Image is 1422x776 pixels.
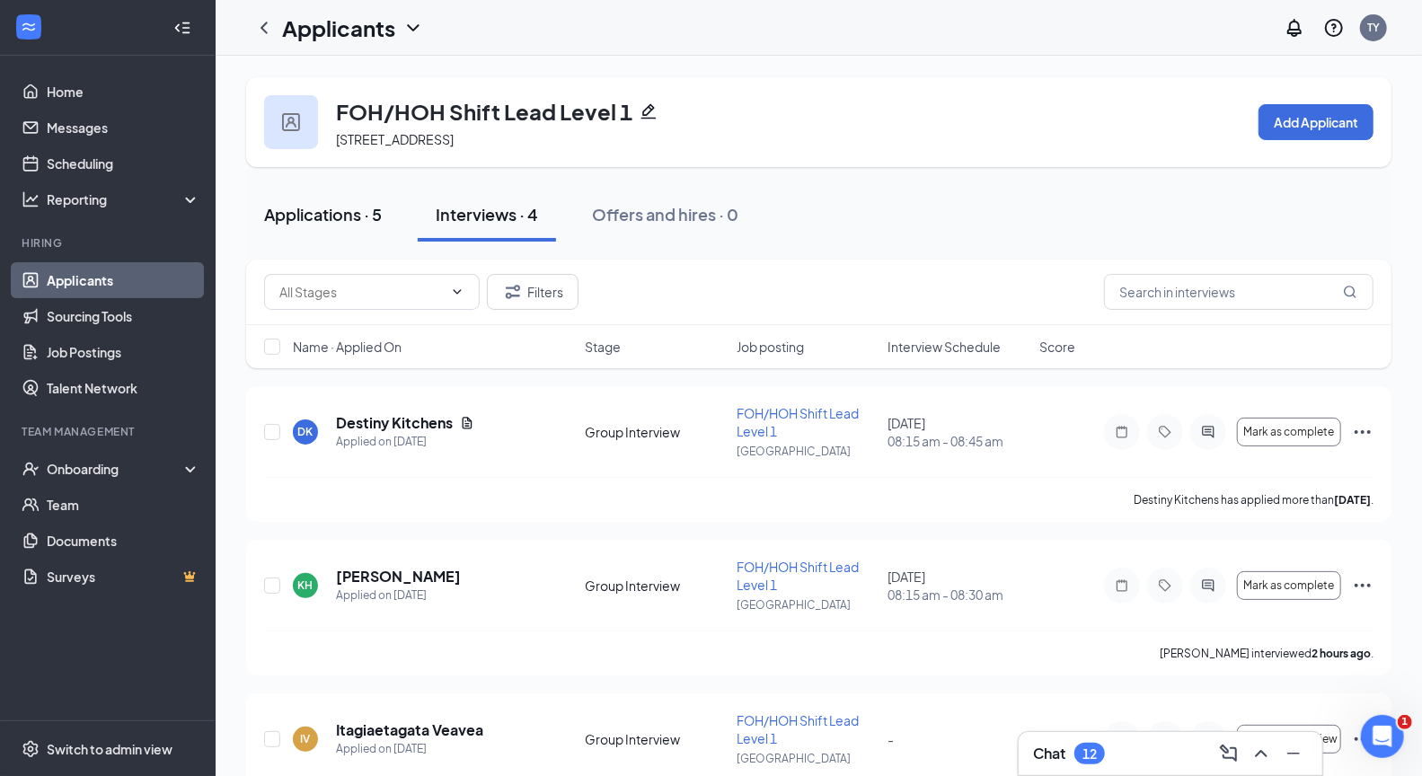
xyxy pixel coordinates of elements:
[336,567,461,586] h5: [PERSON_NAME]
[460,416,474,430] svg: Document
[336,413,453,433] h5: Destiny Kitchens
[264,203,382,225] div: Applications · 5
[47,334,200,370] a: Job Postings
[888,414,1029,450] div: [DATE]
[502,281,524,303] svg: Filter
[585,423,726,441] div: Group Interview
[22,460,40,478] svg: UserCheck
[487,274,579,310] button: Filter Filters
[1214,739,1243,768] button: ComposeMessage
[737,405,859,439] span: FOH/HOH Shift Lead Level 1
[47,523,200,559] a: Documents
[1237,571,1341,600] button: Mark as complete
[282,113,300,131] img: user icon
[585,338,621,356] span: Stage
[1247,739,1276,768] button: ChevronUp
[1197,578,1219,593] svg: ActiveChat
[436,203,538,225] div: Interviews · 4
[47,262,200,298] a: Applicants
[336,720,483,740] h5: Itagiaetagata Veavea
[888,586,1029,604] span: 08:15 am - 08:30 am
[1111,425,1133,439] svg: Note
[1160,646,1373,661] p: [PERSON_NAME] interviewed .
[47,298,200,334] a: Sourcing Tools
[888,731,894,747] span: -
[1237,725,1341,754] button: Schedule interview
[298,424,314,439] div: DK
[298,578,314,593] div: KH
[22,740,40,758] svg: Settings
[888,338,1001,356] span: Interview Schedule
[888,432,1029,450] span: 08:15 am - 08:45 am
[22,235,197,251] div: Hiring
[293,338,402,356] span: Name · Applied On
[1323,17,1345,39] svg: QuestionInfo
[1283,743,1304,764] svg: Minimize
[1352,575,1373,596] svg: Ellipses
[47,145,200,181] a: Scheduling
[279,282,443,302] input: All Stages
[1250,743,1272,764] svg: ChevronUp
[1284,17,1305,39] svg: Notifications
[253,17,275,39] svg: ChevronLeft
[1361,715,1404,758] iframe: Intercom live chat
[737,559,859,593] span: FOH/HOH Shift Lead Level 1
[1218,743,1240,764] svg: ComposeMessage
[1343,285,1357,299] svg: MagnifyingGlass
[22,424,197,439] div: Team Management
[1082,746,1097,762] div: 12
[737,751,878,766] p: [GEOGRAPHIC_DATA]
[47,487,200,523] a: Team
[1259,104,1373,140] button: Add Applicant
[592,203,738,225] div: Offers and hires · 0
[737,712,859,746] span: FOH/HOH Shift Lead Level 1
[1279,739,1308,768] button: Minimize
[1104,274,1373,310] input: Search in interviews
[402,17,424,39] svg: ChevronDown
[737,338,804,356] span: Job posting
[640,102,658,120] svg: Pencil
[737,597,878,613] p: [GEOGRAPHIC_DATA]
[1197,425,1219,439] svg: ActiveChat
[1039,338,1075,356] span: Score
[20,18,38,36] svg: WorkstreamLogo
[336,433,474,451] div: Applied on [DATE]
[173,19,191,37] svg: Collapse
[47,190,201,208] div: Reporting
[1033,744,1065,763] h3: Chat
[47,460,185,478] div: Onboarding
[1352,421,1373,443] svg: Ellipses
[585,730,726,748] div: Group Interview
[282,13,395,43] h1: Applicants
[47,370,200,406] a: Talent Network
[47,559,200,595] a: SurveysCrown
[47,74,200,110] a: Home
[301,731,311,746] div: IV
[1154,425,1176,439] svg: Tag
[888,568,1029,604] div: [DATE]
[1352,728,1373,750] svg: Ellipses
[47,740,172,758] div: Switch to admin view
[22,190,40,208] svg: Analysis
[1237,418,1341,446] button: Mark as complete
[585,577,726,595] div: Group Interview
[336,96,632,127] h3: FOH/HOH Shift Lead Level 1
[47,110,200,145] a: Messages
[1154,578,1176,593] svg: Tag
[1398,715,1412,729] span: 1
[1244,579,1335,592] span: Mark as complete
[336,740,483,758] div: Applied on [DATE]
[1134,492,1373,507] p: Destiny Kitchens has applied more than .
[1244,426,1335,438] span: Mark as complete
[336,131,454,147] span: [STREET_ADDRESS]
[1334,493,1371,507] b: [DATE]
[1312,647,1371,660] b: 2 hours ago
[737,444,878,459] p: [GEOGRAPHIC_DATA]
[1111,578,1133,593] svg: Note
[450,285,464,299] svg: ChevronDown
[336,586,461,604] div: Applied on [DATE]
[1367,20,1380,35] div: TY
